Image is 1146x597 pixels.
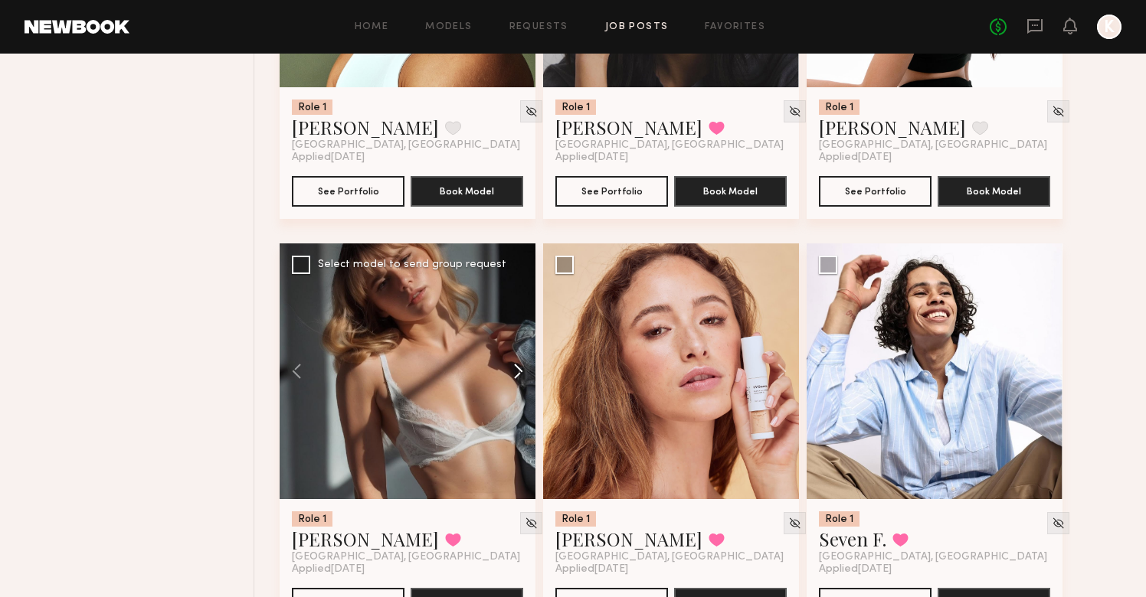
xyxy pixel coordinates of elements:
[819,551,1047,563] span: [GEOGRAPHIC_DATA], [GEOGRAPHIC_DATA]
[292,563,523,576] div: Applied [DATE]
[355,22,389,32] a: Home
[819,527,886,551] a: Seven F.
[292,99,332,115] div: Role 1
[1052,105,1065,118] img: Unhide Model
[555,176,668,207] button: See Portfolio
[788,105,801,118] img: Unhide Model
[292,527,439,551] a: [PERSON_NAME]
[1097,15,1121,39] a: K
[1052,517,1065,530] img: Unhide Model
[555,115,702,139] a: [PERSON_NAME]
[411,176,523,207] button: Book Model
[555,99,596,115] div: Role 1
[819,99,859,115] div: Role 1
[819,152,1050,164] div: Applied [DATE]
[292,551,520,563] span: [GEOGRAPHIC_DATA], [GEOGRAPHIC_DATA]
[605,22,669,32] a: Job Posts
[819,511,859,527] div: Role 1
[555,152,787,164] div: Applied [DATE]
[555,139,784,152] span: [GEOGRAPHIC_DATA], [GEOGRAPHIC_DATA]
[819,563,1050,576] div: Applied [DATE]
[425,22,472,32] a: Models
[318,259,506,270] div: Select model to send group request
[525,105,538,118] img: Unhide Model
[705,22,765,32] a: Favorites
[411,184,523,197] a: Book Model
[292,139,520,152] span: [GEOGRAPHIC_DATA], [GEOGRAPHIC_DATA]
[555,551,784,563] span: [GEOGRAPHIC_DATA], [GEOGRAPHIC_DATA]
[938,184,1050,197] a: Book Model
[674,184,787,197] a: Book Model
[938,176,1050,207] button: Book Model
[674,176,787,207] button: Book Model
[555,563,787,576] div: Applied [DATE]
[819,115,966,139] a: [PERSON_NAME]
[819,139,1047,152] span: [GEOGRAPHIC_DATA], [GEOGRAPHIC_DATA]
[819,176,932,207] button: See Portfolio
[788,517,801,530] img: Unhide Model
[525,517,538,530] img: Unhide Model
[509,22,568,32] a: Requests
[292,176,404,207] button: See Portfolio
[292,115,439,139] a: [PERSON_NAME]
[555,527,702,551] a: [PERSON_NAME]
[555,511,596,527] div: Role 1
[292,511,332,527] div: Role 1
[292,152,523,164] div: Applied [DATE]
